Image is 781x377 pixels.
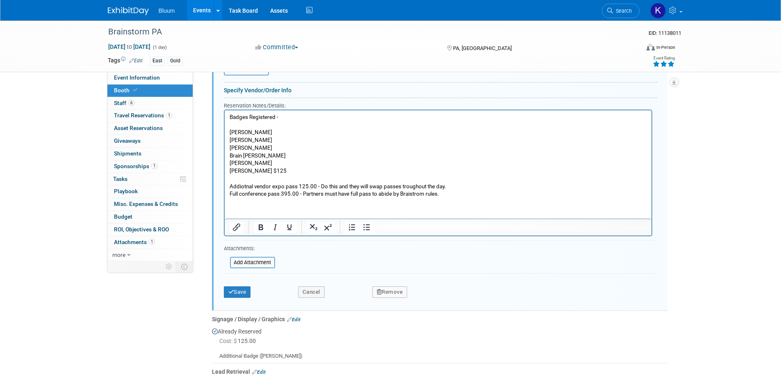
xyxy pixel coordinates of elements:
[613,8,632,14] span: Search
[307,222,321,233] button: Subscript
[268,222,282,233] button: Italic
[105,25,627,39] div: Brainstorm PA
[225,110,651,219] iframe: Rich Text Area
[114,137,141,144] span: Giveaways
[125,43,133,50] span: to
[224,87,291,94] a: Specify Vendor/Order Info
[656,44,675,50] div: In-Person
[282,222,296,233] button: Underline
[149,239,155,245] span: 1
[345,222,359,233] button: Numbered list
[128,100,134,106] span: 6
[647,44,655,50] img: Format-Inperson.png
[114,226,169,233] span: ROI, Objectives & ROO
[107,110,193,122] a: Travel Reservations1
[591,43,676,55] div: Event Format
[114,74,160,81] span: Event Information
[298,286,325,298] button: Cancel
[107,249,193,261] a: more
[152,45,167,50] span: (1 day)
[107,97,193,110] a: Staff6
[159,7,175,14] span: Bluum
[112,251,125,258] span: more
[151,163,157,169] span: 1
[133,88,137,92] i: Booth reservation complete
[649,30,681,36] span: Event ID: 11138011
[107,224,193,236] a: ROI, Objectives & ROO
[224,101,652,110] div: Reservation Notes/Details:
[212,315,667,323] div: Signage / Display / Graphics
[108,43,151,50] span: [DATE] [DATE]
[650,3,666,18] img: Kellie Noller
[114,125,163,131] span: Asset Reservations
[113,176,128,182] span: Tasks
[114,87,139,94] span: Booth
[129,58,143,64] a: Edit
[107,72,193,84] a: Event Information
[219,338,238,344] span: Cost: $
[108,56,143,66] td: Tags
[212,346,667,360] div: Additional Badge ([PERSON_NAME])
[253,43,301,52] button: Committed
[602,4,640,18] a: Search
[107,135,193,147] a: Giveaways
[372,286,408,298] button: Remove
[107,185,193,198] a: Playbook
[107,85,193,97] a: Booth
[107,211,193,223] a: Budget
[224,286,251,298] button: Save
[224,245,275,254] div: Attachments:
[252,369,266,375] a: Edit
[453,45,512,51] span: PA, [GEOGRAPHIC_DATA]
[107,198,193,210] a: Misc. Expenses & Credits
[107,160,193,173] a: Sponsorships1
[360,222,373,233] button: Bullet list
[219,338,259,344] span: 125.00
[162,261,176,272] td: Personalize Event Tab Strip
[114,100,134,106] span: Staff
[150,57,165,65] div: East
[108,7,149,15] img: ExhibitDay
[114,188,138,194] span: Playbook
[114,150,141,157] span: Shipments
[114,201,178,207] span: Misc. Expenses & Credits
[114,112,172,119] span: Travel Reservations
[107,148,193,160] a: Shipments
[176,261,193,272] td: Toggle Event Tabs
[107,236,193,249] a: Attachments1
[321,222,335,233] button: Superscript
[653,56,675,60] div: Event Rating
[114,239,155,245] span: Attachments
[114,163,157,169] span: Sponsorships
[212,368,667,376] div: Lead Retrieval
[166,112,172,119] span: 1
[107,173,193,185] a: Tasks
[254,222,268,233] button: Bold
[230,222,244,233] button: Insert/edit link
[114,213,132,220] span: Budget
[168,57,183,65] div: Gold
[107,122,193,135] a: Asset Reservations
[212,323,667,360] div: Already Reserved
[287,317,301,322] a: Edit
